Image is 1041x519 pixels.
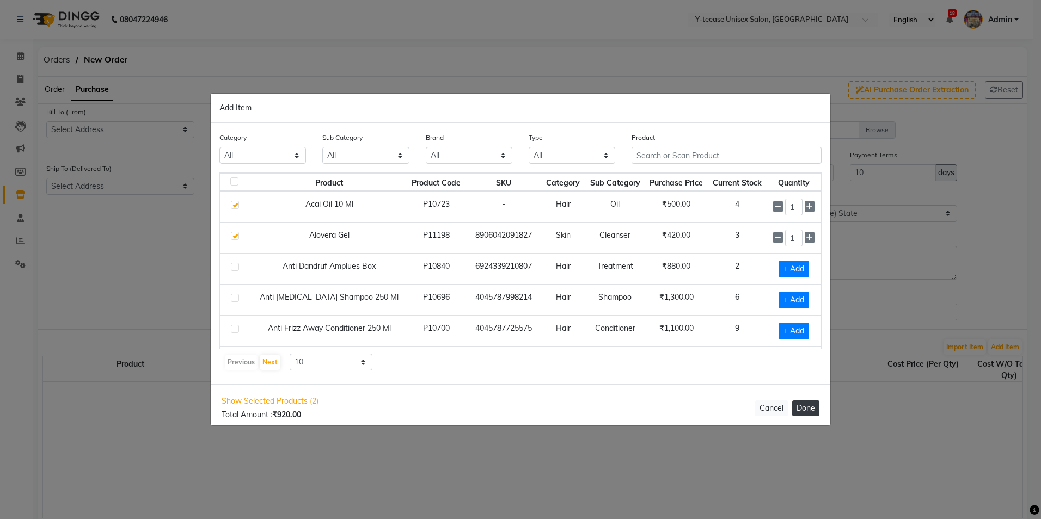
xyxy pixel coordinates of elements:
[219,133,247,143] label: Category
[767,173,821,191] th: Quantity
[252,223,407,254] td: Alovera Gel
[779,292,809,308] span: + Add
[407,316,466,347] td: P10700
[708,191,767,223] td: 4
[252,191,407,223] td: Acai Oil 10 Ml
[708,254,767,285] td: 2
[645,254,708,285] td: ₹880.00
[466,254,541,285] td: 6924339210807
[252,347,407,378] td: Anti Frizz Away Shampoo 250 Ml
[466,285,541,316] td: 4045787998214
[466,223,541,254] td: 8906042091827
[407,173,466,191] th: Product Code
[541,254,585,285] td: Hair
[585,191,645,223] td: Oil
[585,223,645,254] td: Cleanser
[585,347,645,378] td: Shampoo
[645,285,708,316] td: ₹1,300.00
[426,133,444,143] label: Brand
[645,316,708,347] td: ₹1,100.00
[585,173,645,191] th: Sub Category
[755,400,788,416] button: Cancel
[708,316,767,347] td: 9
[708,173,767,191] th: Current Stock
[466,173,541,191] th: SKU
[541,285,585,316] td: Hair
[645,223,708,254] td: ₹420.00
[322,133,363,143] label: Sub Category
[541,223,585,254] td: Skin
[252,285,407,316] td: Anti [MEDICAL_DATA] Shampoo 250 Ml
[585,254,645,285] td: Treatment
[252,316,407,347] td: Anti Frizz Away Conditioner 250 Ml
[645,191,708,223] td: ₹500.00
[632,133,655,143] label: Product
[211,94,830,123] div: Add Item
[708,285,767,316] td: 6
[645,347,708,378] td: ₹1,150.00
[541,347,585,378] td: Hair
[708,347,767,378] td: 2
[541,173,585,191] th: Category
[466,316,541,347] td: 4045787725575
[407,254,466,285] td: P10840
[222,410,301,419] span: Total Amount :
[541,316,585,347] td: Hair
[585,316,645,347] td: Conditioner
[407,223,466,254] td: P11198
[779,323,809,339] span: + Add
[792,400,819,416] button: Done
[585,285,645,316] td: Shampoo
[407,191,466,223] td: P10723
[407,285,466,316] td: P10696
[541,191,585,223] td: Hair
[708,223,767,254] td: 3
[407,347,466,378] td: P10695
[632,147,822,164] input: Search or Scan Product
[466,347,541,378] td: 4045787725353
[252,254,407,285] td: Anti Dandruf Amplues Box
[529,133,543,143] label: Type
[260,355,280,370] button: Next
[222,396,319,407] span: Show Selected Products (2)
[779,261,809,277] span: + Add
[272,410,301,419] b: ₹920.00
[252,173,407,191] th: Product
[650,178,703,188] span: Purchase Price
[466,191,541,223] td: -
